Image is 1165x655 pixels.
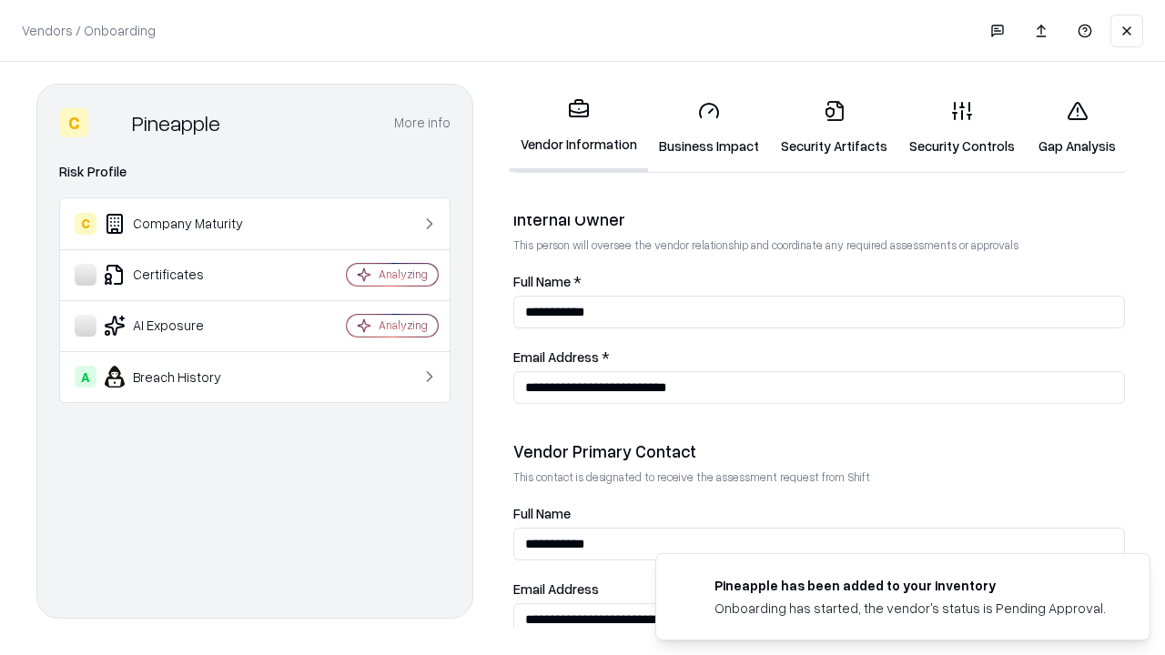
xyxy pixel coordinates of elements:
div: Pineapple [132,108,220,137]
a: Vendor Information [510,84,648,172]
div: Internal Owner [513,208,1125,230]
div: Company Maturity [75,213,292,235]
div: Breach History [75,366,292,388]
div: Vendor Primary Contact [513,440,1125,462]
img: pineappleenergy.com [678,576,700,598]
a: Gap Analysis [1026,86,1129,170]
a: Business Impact [648,86,770,170]
label: Full Name [513,507,1125,520]
div: C [75,213,96,235]
button: More info [394,106,451,139]
p: This contact is designated to receive the assessment request from Shift [513,469,1125,485]
div: Onboarding has started, the vendor's status is Pending Approval. [714,599,1106,618]
label: Email Address [513,582,1125,596]
label: Full Name * [513,275,1125,288]
div: Analyzing [379,267,428,282]
label: Email Address * [513,350,1125,364]
a: Security Artifacts [770,86,898,170]
div: Risk Profile [59,161,451,183]
p: This person will oversee the vendor relationship and coordinate any required assessments or appro... [513,237,1125,253]
div: AI Exposure [75,315,292,337]
img: Pineapple [96,108,125,137]
div: Pineapple has been added to your inventory [714,576,1106,595]
div: A [75,366,96,388]
div: C [59,108,88,137]
div: Certificates [75,264,292,286]
div: Analyzing [379,317,428,333]
a: Security Controls [898,86,1026,170]
p: Vendors / Onboarding [22,21,156,40]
